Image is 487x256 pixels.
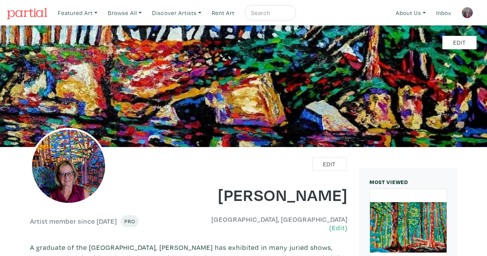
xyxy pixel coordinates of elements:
[194,215,348,232] h6: [GEOGRAPHIC_DATA], [GEOGRAPHIC_DATA]
[54,5,101,21] a: Featured Art
[250,8,289,18] input: Search
[442,36,477,49] a: Edit
[124,218,135,225] span: Pro
[462,7,473,18] img: phpThumb.php
[433,5,455,21] a: Inbox
[329,224,348,232] a: (Edit)
[30,217,117,226] h6: Artist member since [DATE]
[312,157,346,171] a: Edit
[392,5,429,21] a: About Us
[149,5,205,21] a: Discover Artists
[370,178,408,186] small: MOST VIEWED
[194,184,348,205] h1: [PERSON_NAME]
[30,128,107,205] img: phpThumb.php
[104,5,145,21] a: Browse All
[208,5,238,21] a: Rent Art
